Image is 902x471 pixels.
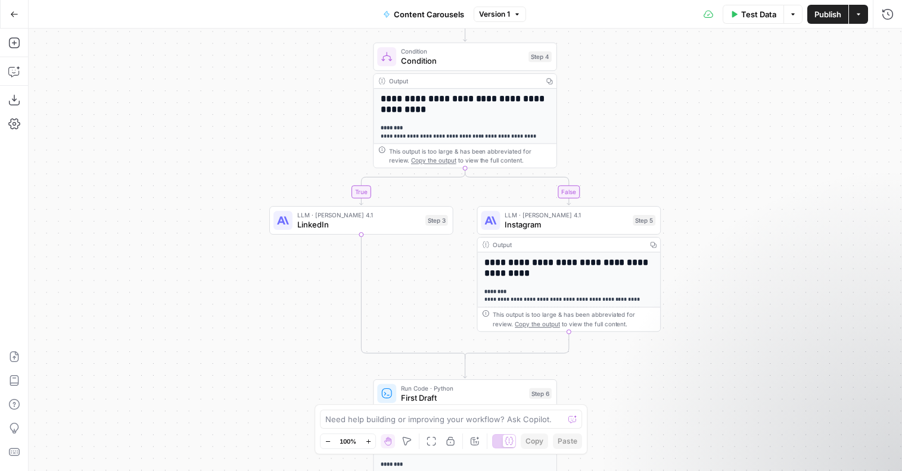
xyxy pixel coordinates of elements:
[633,215,655,226] div: Step 5
[401,383,524,393] span: Run Code · Python
[553,433,582,449] button: Paste
[723,5,783,24] button: Test Data
[465,332,569,359] g: Edge from step_5 to step_4-conditional-end
[464,356,467,378] g: Edge from step_4-conditional-end to step_6
[376,5,471,24] button: Content Carousels
[493,310,655,329] div: This output is too large & has been abbreviated for review. to view the full content.
[479,9,510,20] span: Version 1
[528,51,552,62] div: Step 4
[529,388,552,399] div: Step 6
[297,210,421,220] span: LLM · [PERSON_NAME] 4.1
[505,219,628,230] span: Instagram
[814,8,841,20] span: Publish
[493,240,642,249] div: Output
[340,436,356,446] span: 100%
[401,46,524,56] span: Condition
[525,436,543,447] span: Copy
[394,8,464,20] span: Content Carousels
[521,433,548,449] button: Copy
[474,7,526,22] button: Version 1
[389,76,539,86] div: Output
[465,168,571,205] g: Edge from step_4 to step_5
[401,55,524,67] span: Condition
[401,392,524,404] span: First Draft
[297,219,421,230] span: LinkedIn
[515,320,560,327] span: Copy the output
[464,7,467,42] g: Edge from step_9 to step_4
[425,215,448,226] div: Step 3
[269,206,453,235] div: LLM · [PERSON_NAME] 4.1LinkedInStep 3
[505,210,628,220] span: LLM · [PERSON_NAME] 4.1
[359,168,465,205] g: Edge from step_4 to step_3
[389,146,552,166] div: This output is too large & has been abbreviated for review. to view the full content.
[361,235,465,359] g: Edge from step_3 to step_4-conditional-end
[807,5,848,24] button: Publish
[411,157,456,164] span: Copy the output
[741,8,776,20] span: Test Data
[558,436,577,447] span: Paste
